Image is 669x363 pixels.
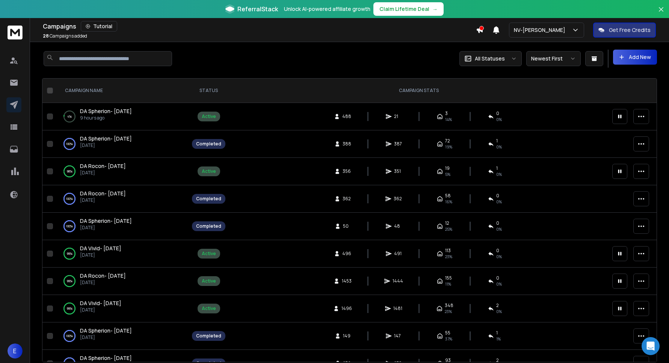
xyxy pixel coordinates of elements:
span: 16 % [445,199,452,205]
span: 28 [43,33,49,39]
button: Tutorial [81,21,117,32]
p: [DATE] [80,225,132,231]
span: 0 [496,248,499,254]
button: E [8,343,23,358]
p: Unlock AI-powered affiliate growth [284,5,370,13]
a: DA Vivid- [DATE] [80,299,121,307]
span: 11 % [445,281,451,287]
span: 1444 [393,278,403,284]
span: 149 [343,333,350,339]
span: 491 [394,251,402,257]
span: 58 [445,193,451,199]
div: Active [202,306,216,312]
span: DA Rocon- [DATE] [80,162,126,169]
span: 1 % [496,336,501,342]
span: 0 % [496,171,502,177]
button: Close banner [656,5,666,23]
span: 0 % [496,281,502,287]
span: 5 % [445,171,450,177]
span: 388 [343,141,351,147]
p: 100 % [66,140,73,148]
span: 21 [394,113,402,119]
p: 100 % [66,222,73,230]
span: DA Spherion- [DATE] [80,217,132,224]
span: 362 [343,196,351,202]
a: DA Spherion- [DATE] [80,107,132,115]
span: 14 % [445,116,452,123]
div: Open Intercom Messenger [642,337,660,355]
p: 100 % [66,332,73,340]
p: [DATE] [80,252,121,258]
span: 0 % [496,226,502,232]
div: Completed [196,223,221,229]
td: 4%DA Spherion- [DATE]9 hours ago [56,103,187,130]
span: 0 [496,110,499,116]
span: 2 [496,302,499,309]
p: [DATE] [80,142,132,148]
div: Active [202,278,216,284]
span: ReferralStack [237,5,278,14]
span: 37 % [445,336,452,342]
span: 351 [394,168,402,174]
td: 100%DA Spherion- [DATE][DATE] [56,213,187,240]
span: 1481 [393,306,402,312]
td: 99%DA Rocon- [DATE][DATE] [56,268,187,295]
th: CAMPAIGN STATS [230,79,608,103]
span: 0 % [496,116,502,123]
span: 0 % [496,254,502,260]
span: 12 [445,220,449,226]
a: DA Spherion- [DATE] [80,135,132,142]
p: 100 % [66,195,73,203]
td: 98%DA Rocon- [DATE][DATE] [56,158,187,185]
a: DA Rocon- [DATE] [80,190,126,197]
td: 99%DA Vivid- [DATE][DATE] [56,295,187,322]
span: 23 % [445,254,452,260]
button: Add New [613,50,657,65]
span: 387 [394,141,402,147]
p: 99 % [67,305,72,312]
span: DA Spherion- [DATE] [80,327,132,334]
a: DA Rocon- [DATE] [80,272,126,280]
span: 147 [394,333,402,339]
span: 155 [445,275,452,281]
div: Campaigns [43,21,476,32]
span: 19 % [445,144,452,150]
td: 100%DA Spherion- [DATE][DATE] [56,130,187,158]
button: Get Free Credits [593,23,656,38]
p: 99 % [67,277,72,285]
span: 25 % [445,226,452,232]
span: 1 [496,330,498,336]
span: 0 % [496,309,502,315]
p: [DATE] [80,280,126,286]
p: All Statuses [475,55,505,62]
p: 99 % [67,250,72,257]
a: DA Spherion- [DATE] [80,354,132,362]
th: CAMPAIGN NAME [56,79,187,103]
span: 1 [496,138,498,144]
td: 99%DA Vivid- [DATE][DATE] [56,240,187,268]
span: 113 [445,248,451,254]
span: 0 [496,193,499,199]
span: 0 [496,220,499,226]
span: 1496 [341,306,352,312]
span: 356 [343,168,351,174]
span: 72 [445,138,450,144]
p: [DATE] [80,307,121,313]
button: Newest First [526,51,581,66]
span: 0 % [496,199,502,205]
span: 1453 [342,278,352,284]
span: 488 [342,113,351,119]
div: Active [202,251,216,257]
span: 55 [445,330,450,336]
p: NV-[PERSON_NAME] [514,26,568,34]
span: 496 [342,251,351,257]
div: Completed [196,333,221,339]
td: 100%DA Rocon- [DATE][DATE] [56,185,187,213]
